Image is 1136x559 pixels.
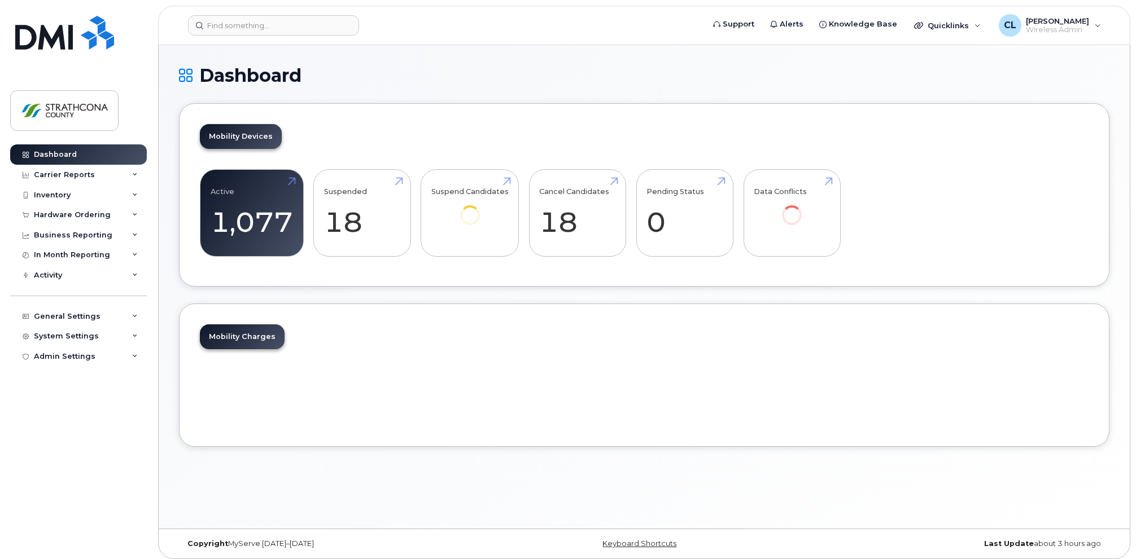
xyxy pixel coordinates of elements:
div: MyServe [DATE]–[DATE] [179,539,489,548]
a: Data Conflicts [754,176,830,241]
a: Keyboard Shortcuts [602,539,676,548]
a: Pending Status 0 [646,176,723,250]
a: Suspended 18 [324,176,400,250]
a: Active 1,077 [211,176,293,250]
a: Mobility Devices [200,124,282,149]
strong: Copyright [187,539,228,548]
div: about 3 hours ago [799,539,1109,548]
a: Cancel Candidates 18 [539,176,615,250]
a: Mobility Charges [200,324,285,349]
strong: Last Update [984,539,1034,548]
h1: Dashboard [179,65,1109,85]
a: Suspend Candidates [431,176,509,241]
